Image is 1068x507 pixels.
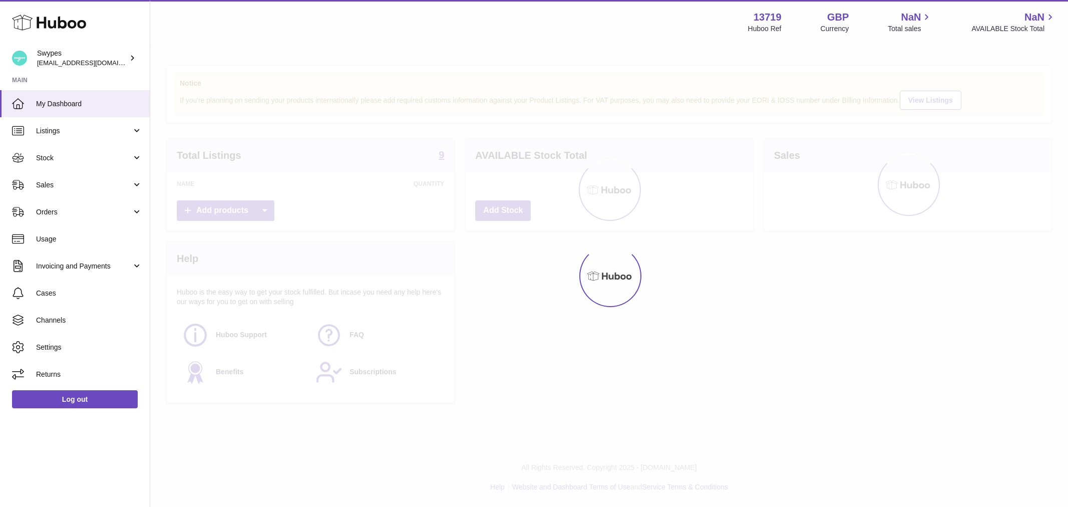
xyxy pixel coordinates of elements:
a: NaN AVAILABLE Stock Total [971,11,1056,34]
span: Cases [36,289,142,298]
strong: 13719 [754,11,782,24]
span: NaN [901,11,921,24]
span: My Dashboard [36,99,142,109]
span: Sales [36,180,132,190]
span: Returns [36,370,142,379]
span: NaN [1024,11,1044,24]
img: internalAdmin-13719@internal.huboo.com [12,51,27,66]
span: AVAILABLE Stock Total [971,24,1056,34]
span: Stock [36,153,132,163]
div: Huboo Ref [748,24,782,34]
div: Swypes [37,49,127,68]
div: Currency [821,24,849,34]
span: Channels [36,316,142,325]
span: [EMAIL_ADDRESS][DOMAIN_NAME] [37,59,147,67]
a: NaN Total sales [888,11,932,34]
a: Log out [12,390,138,408]
strong: GBP [827,11,849,24]
span: Usage [36,234,142,244]
span: Orders [36,207,132,217]
span: Listings [36,126,132,136]
span: Invoicing and Payments [36,262,132,271]
span: Settings [36,343,142,352]
span: Total sales [888,24,932,34]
